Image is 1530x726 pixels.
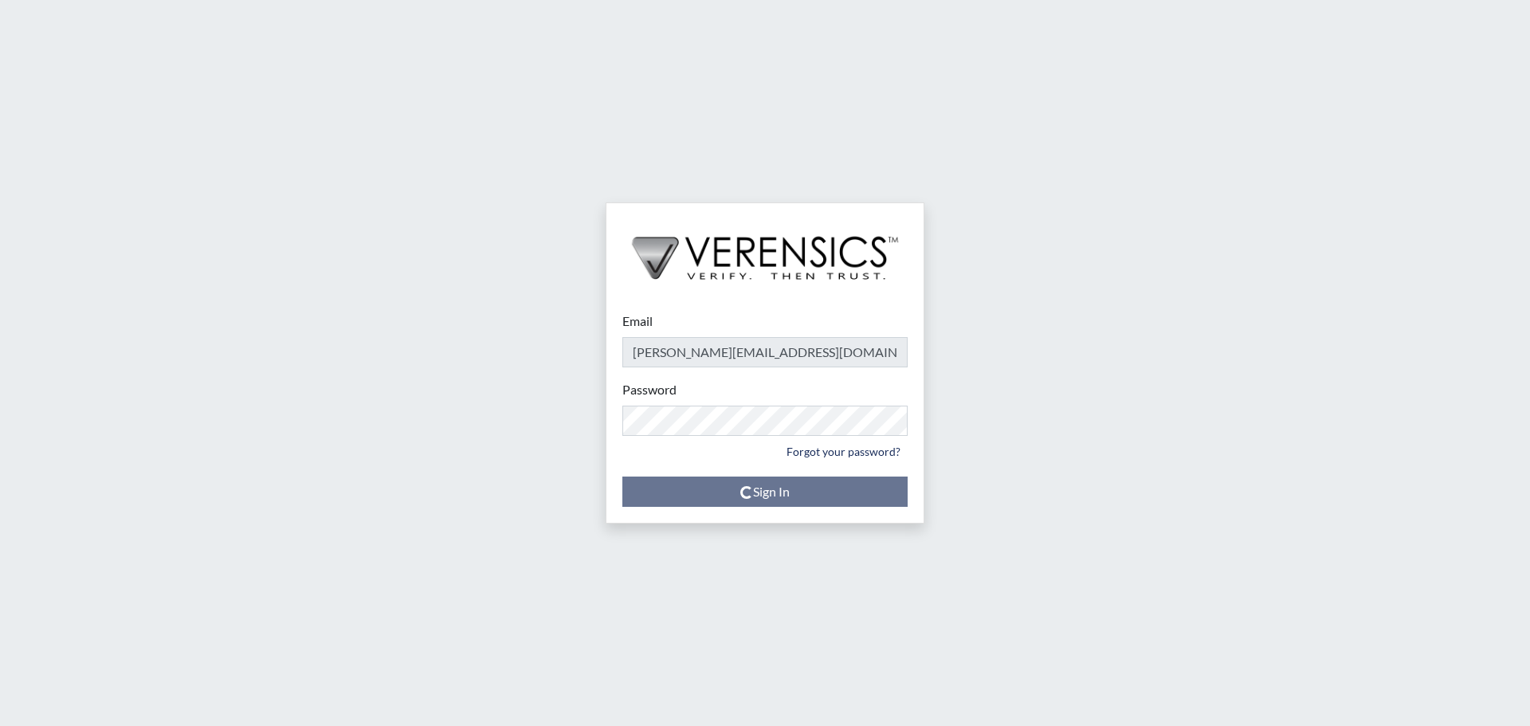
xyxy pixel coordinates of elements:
button: Sign In [622,477,908,507]
label: Password [622,380,677,399]
label: Email [622,312,653,331]
a: Forgot your password? [779,439,908,464]
input: Email [622,337,908,367]
img: logo-wide-black.2aad4157.png [606,203,924,296]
